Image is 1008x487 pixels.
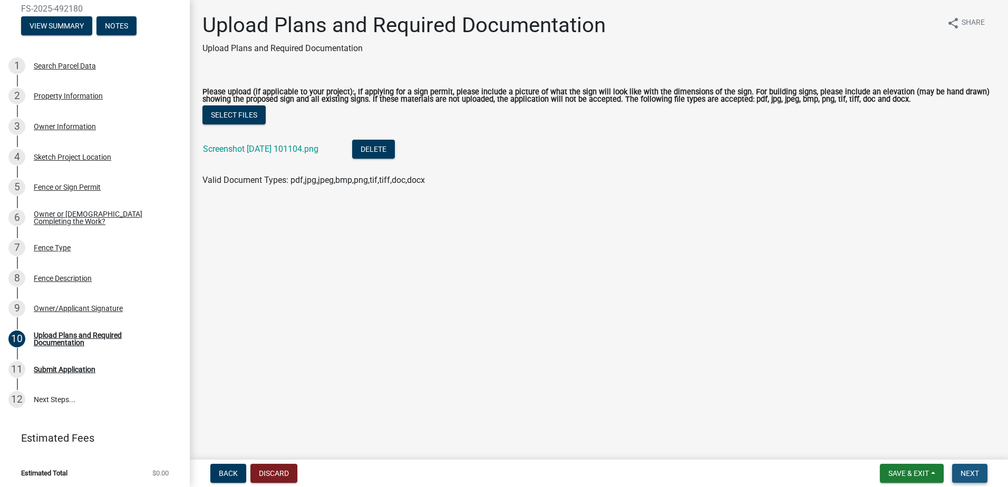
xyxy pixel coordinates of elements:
div: Property Information [34,92,103,100]
button: Discard [250,464,297,483]
div: 6 [8,209,25,226]
span: Next [961,469,979,478]
span: Estimated Total [21,470,67,476]
wm-modal-confirm: Notes [96,22,137,31]
div: 9 [8,300,25,317]
span: Save & Exit [888,469,929,478]
button: Select files [202,105,266,124]
button: shareShare [938,13,993,33]
i: share [947,17,959,30]
a: Screenshot [DATE] 101104.png [203,144,318,154]
div: Search Parcel Data [34,62,96,70]
div: Owner Information [34,123,96,130]
button: Next [952,464,987,483]
div: 2 [8,87,25,104]
button: Delete [352,140,395,159]
a: Estimated Fees [8,427,173,449]
div: Fence Type [34,244,71,251]
div: 4 [8,149,25,165]
button: Notes [96,16,137,35]
span: Valid Document Types: pdf,jpg,jpeg,bmp,png,tif,tiff,doc,docx [202,175,425,185]
div: 1 [8,57,25,74]
div: 8 [8,270,25,287]
button: Back [210,464,246,483]
span: FS-2025-492180 [21,4,169,14]
wm-modal-confirm: Delete Document [352,145,395,155]
h1: Upload Plans and Required Documentation [202,13,606,38]
div: Sketch Project Location [34,153,111,161]
button: Save & Exit [880,464,944,483]
div: Fence or Sign Permit [34,183,101,191]
div: Owner/Applicant Signature [34,305,123,312]
button: View Summary [21,16,92,35]
div: 3 [8,118,25,135]
wm-modal-confirm: Summary [21,22,92,31]
span: Share [962,17,985,30]
div: Fence Description [34,275,92,282]
div: 5 [8,179,25,196]
label: Please upload (if applicable to your project):, If applying for a sign permit, please include a p... [202,89,995,104]
span: Back [219,469,238,478]
p: Upload Plans and Required Documentation [202,42,606,55]
div: 11 [8,361,25,378]
span: $0.00 [152,470,169,476]
div: Submit Application [34,366,95,373]
div: 7 [8,239,25,256]
div: 10 [8,330,25,347]
div: 12 [8,391,25,408]
div: Owner or [DEMOGRAPHIC_DATA] Completing the Work? [34,210,173,225]
div: Upload Plans and Required Documentation [34,332,173,346]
